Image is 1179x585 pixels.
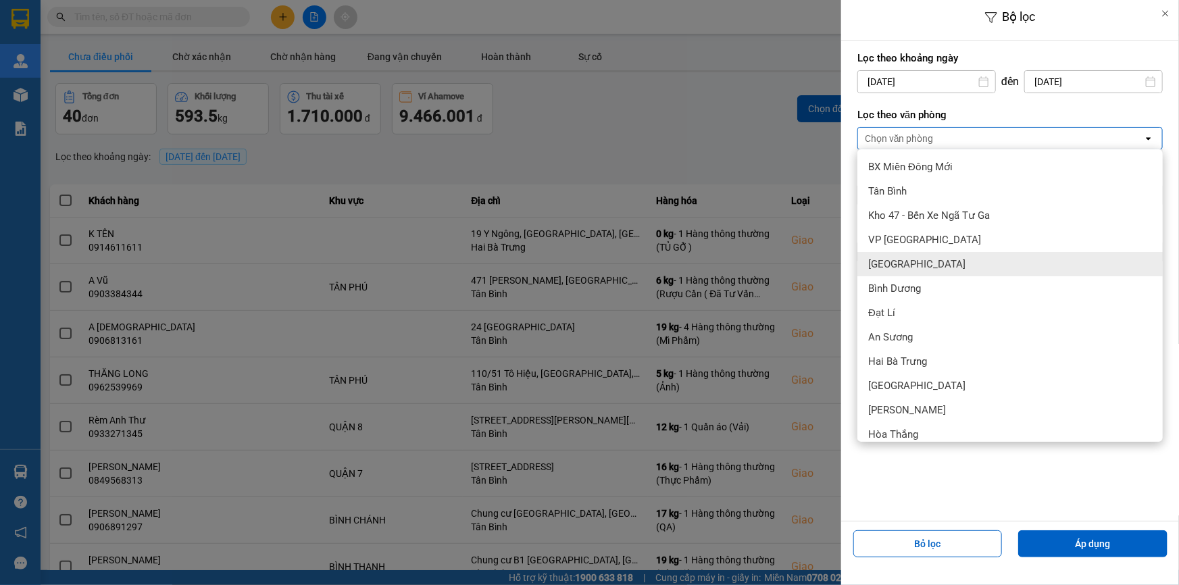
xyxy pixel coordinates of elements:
svg: open [1143,133,1154,144]
div: Chọn văn phòng [865,132,934,145]
span: Tân Bình [868,184,907,198]
input: Select a date. [858,71,995,93]
span: [GEOGRAPHIC_DATA] [868,257,965,271]
div: đến [996,75,1024,88]
label: Lọc theo khoảng ngày [857,51,1163,65]
span: [GEOGRAPHIC_DATA] [868,379,965,392]
input: Select a date. [1025,71,1162,93]
span: Bình Dương [868,282,921,295]
span: VP [GEOGRAPHIC_DATA] [868,233,981,247]
span: [PERSON_NAME] [868,403,946,417]
span: An Sương [868,330,913,344]
span: Kho 47 - Bến Xe Ngã Tư Ga [868,209,990,222]
button: Áp dụng [1018,530,1168,557]
span: Hòa Thắng [868,428,918,441]
button: Bỏ lọc [853,530,1003,557]
span: Đạt Lí [868,306,895,320]
span: BX Miền Đông Mới [868,160,953,174]
ul: Menu [857,149,1163,442]
label: Lọc theo văn phòng [857,108,1163,122]
span: Bộ lọc [1003,9,1036,24]
span: Hai Bà Trưng [868,355,927,368]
